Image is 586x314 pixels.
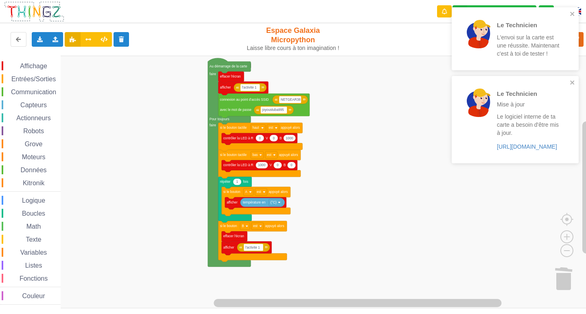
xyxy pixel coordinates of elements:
text: Au démarrage de la carte [210,65,247,68]
text: appuyé alors [265,224,284,228]
text: NETGEAR38 [281,98,301,102]
span: Texte [24,236,42,243]
text: afficher [223,246,234,249]
text: haut [252,126,259,130]
text: contrôler la LED à R [223,163,254,167]
text: appuyé alors [281,126,300,130]
text: effacer l'écran [223,234,244,238]
text: B [284,163,286,167]
text: température en [243,201,266,204]
span: Communication [10,89,57,95]
text: avec le mot de passe [220,108,252,112]
span: Affichage [19,63,48,69]
span: Fonctions [18,275,49,282]
span: Boucles [21,210,46,217]
text: si le bouton tactile [220,126,247,130]
text: est [267,153,272,157]
text: l'activite 1 [245,246,260,249]
span: Math [25,223,42,230]
text: répéter [220,180,231,184]
span: Capteurs [19,102,48,108]
text: Pour toujours [210,117,230,121]
text: joyoustuba995 [262,108,284,112]
text: B [280,136,282,140]
span: Entrées/Sorties [10,76,57,82]
text: effacer l'écran [220,75,241,78]
text: est [253,224,258,228]
p: Le logiciel interne de ta carte a besoin d'être mis à jour. [497,113,560,137]
text: B [242,224,244,228]
text: bas [252,153,258,157]
text: faire [210,123,216,127]
p: Le Technicien [497,21,560,29]
text: afficher [220,86,231,89]
button: close [570,79,575,87]
span: Logique [21,197,46,204]
text: 1000 [258,163,266,167]
span: Couleur [21,292,46,299]
text: 0 [277,163,279,167]
text: 1 [236,180,238,184]
a: [URL][DOMAIN_NAME] [497,143,557,150]
text: faire [210,72,216,76]
p: Le Technicien [497,89,560,98]
text: 0 [291,163,293,167]
div: Laisse libre cours à ton imagination ! [243,45,343,52]
text: connexion au point d'accès SSID [220,98,269,102]
text: afficher [227,201,238,204]
text: (°C) [271,201,277,204]
text: contrôler la LED à R [223,136,254,140]
text: 1000 [286,136,293,140]
text: V [270,163,272,167]
button: close [570,11,575,18]
text: si le bouton tactile [220,153,247,157]
text: fois [243,180,248,184]
p: Mise à jour [497,100,560,108]
span: Données [20,167,48,173]
text: appuyé alors [269,190,288,194]
span: Variables [19,249,48,256]
text: 0 [273,136,275,140]
span: Moteurs [21,154,47,160]
div: Ta base fonctionne bien ! [453,5,536,18]
text: V [266,136,268,140]
text: l'activite 1 [242,86,257,89]
span: Grove [24,141,44,147]
text: si le bouton [223,190,241,194]
span: Actionneurs [15,115,52,121]
text: si le bouton [220,224,237,228]
img: thingz_logo.png [4,1,65,22]
span: Robots [22,128,45,134]
div: Espace Galaxia Micropython [243,26,343,52]
text: 0 [259,136,261,140]
span: Listes [24,262,44,269]
p: L'envoi sur la carte est une réussite. Maintenant c'est à toi de tester ! [497,33,560,58]
span: Kitronik [22,180,46,186]
text: A [245,190,247,194]
text: est [269,126,273,130]
text: appuyé alors [279,153,298,157]
text: est [257,190,262,194]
